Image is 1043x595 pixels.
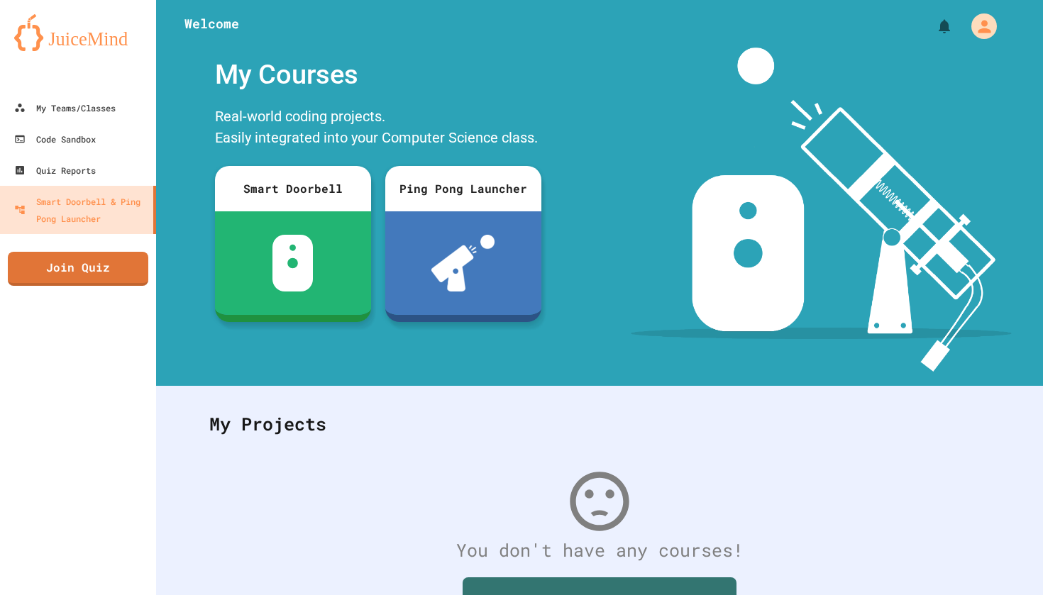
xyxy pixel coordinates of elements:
[925,477,1029,537] iframe: chat widget
[215,166,371,211] div: Smart Doorbell
[14,193,148,227] div: Smart Doorbell & Ping Pong Launcher
[208,102,548,155] div: Real-world coding projects. Easily integrated into your Computer Science class.
[14,14,142,51] img: logo-orange.svg
[195,537,1004,564] div: You don't have any courses!
[385,166,541,211] div: Ping Pong Launcher
[910,14,956,38] div: My Notifications
[14,130,96,148] div: Code Sandbox
[195,396,1004,452] div: My Projects
[631,48,1011,372] img: banner-image-my-projects.png
[983,538,1029,581] iframe: chat widget
[956,10,1000,43] div: My Account
[8,252,148,286] a: Join Quiz
[14,162,96,179] div: Quiz Reports
[14,99,116,116] div: My Teams/Classes
[272,235,313,291] img: sdb-white.svg
[431,235,495,291] img: ppl-with-ball.png
[208,48,548,102] div: My Courses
